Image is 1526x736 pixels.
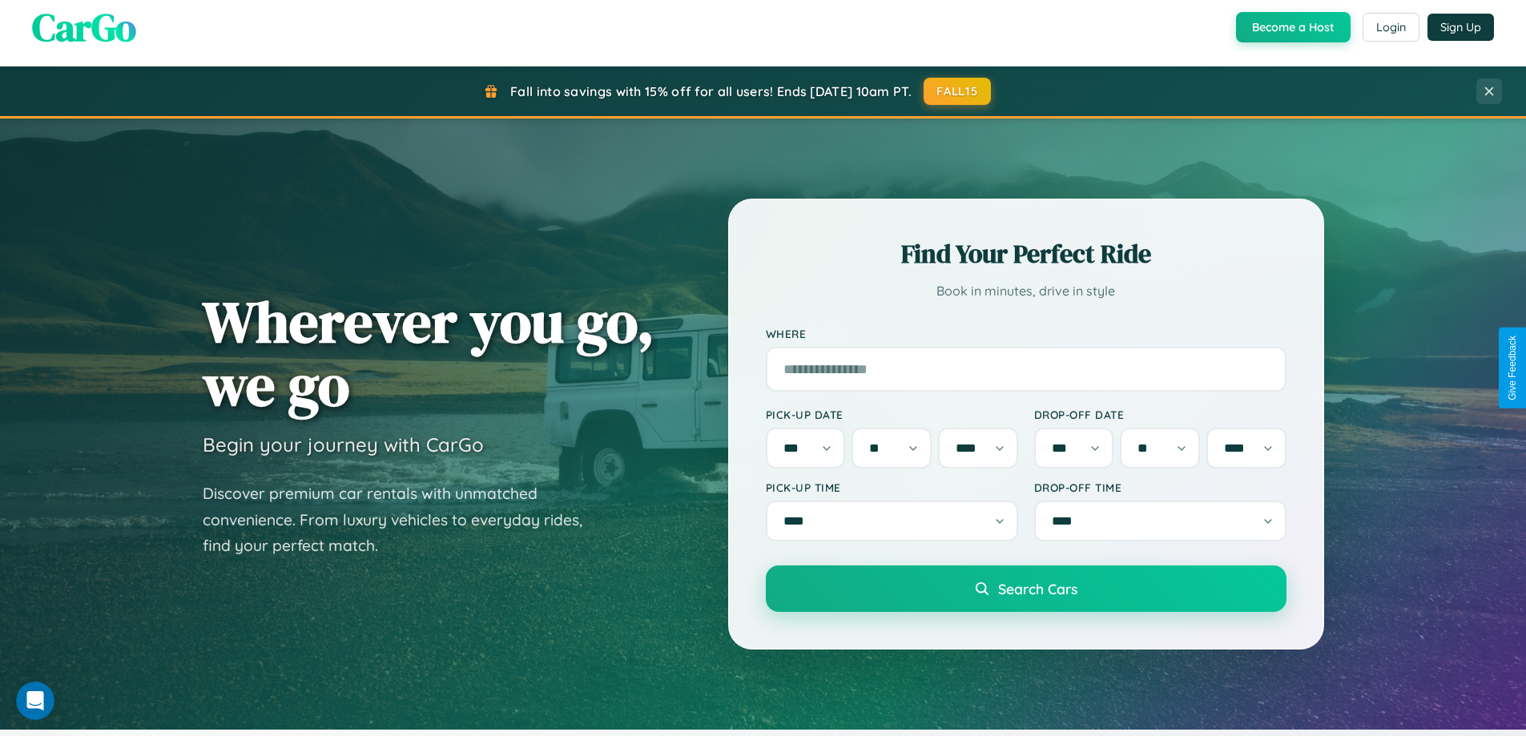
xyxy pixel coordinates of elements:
label: Pick-up Date [766,408,1018,421]
h2: Find Your Perfect Ride [766,236,1286,271]
span: Search Cars [998,580,1077,597]
p: Book in minutes, drive in style [766,280,1286,303]
iframe: Intercom live chat [16,682,54,720]
span: CarGo [32,1,136,54]
button: Search Cars [766,565,1286,612]
span: Fall into savings with 15% off for all users! Ends [DATE] 10am PT. [510,83,912,99]
h3: Begin your journey with CarGo [203,432,484,456]
button: FALL15 [924,78,991,105]
button: Become a Host [1236,12,1351,42]
h1: Wherever you go, we go [203,290,654,416]
label: Where [766,327,1286,340]
button: Sign Up [1427,14,1494,41]
label: Drop-off Time [1034,481,1286,494]
label: Drop-off Date [1034,408,1286,421]
label: Pick-up Time [766,481,1018,494]
button: Login [1363,13,1419,42]
div: Give Feedback [1507,336,1518,400]
p: Discover premium car rentals with unmatched convenience. From luxury vehicles to everyday rides, ... [203,481,603,559]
